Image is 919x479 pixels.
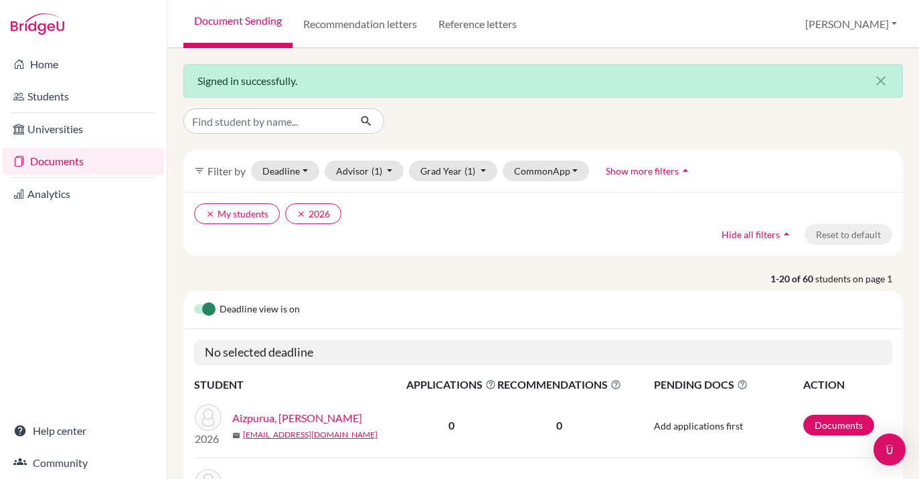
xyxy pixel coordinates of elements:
button: Show more filtersarrow_drop_up [594,161,703,181]
input: Find student by name... [183,108,349,134]
button: Grad Year(1) [409,161,497,181]
span: RECOMMENDATIONS [497,377,621,393]
p: 2026 [195,431,222,447]
span: (1) [465,165,475,177]
a: Students [3,83,164,110]
span: Filter by [207,165,246,177]
a: Documents [3,148,164,175]
th: ACTION [803,376,892,393]
a: Analytics [3,181,164,207]
button: Reset to default [805,224,892,245]
span: PENDING DOCS [654,377,802,393]
h5: No selected deadline [194,340,892,365]
div: Open Intercom Messenger [873,434,906,466]
i: close [873,73,889,89]
a: Universities [3,116,164,142]
a: [EMAIL_ADDRESS][DOMAIN_NAME] [243,429,378,441]
span: Show more filters [606,165,679,177]
button: Hide all filtersarrow_drop_up [710,224,805,245]
a: Documents [803,415,874,436]
strong: 1-20 of 60 [770,272,815,286]
i: arrow_drop_up [679,164,692,177]
i: clear [297,209,306,219]
b: 0 [448,419,454,432]
button: clearMy students [194,203,280,224]
a: Community [3,450,164,476]
th: STUDENT [194,376,406,393]
i: clear [205,209,215,219]
p: 0 [497,417,621,434]
span: Hide all filters [722,229,780,240]
a: Help center [3,417,164,444]
button: [PERSON_NAME] [799,11,903,37]
span: (1) [371,165,382,177]
button: Close [859,65,902,97]
img: Bridge-U [11,13,64,35]
a: Home [3,51,164,78]
a: Aizpurua, [PERSON_NAME] [232,410,362,426]
button: Advisor(1) [325,161,404,181]
span: Add applications first [654,420,743,432]
i: filter_list [194,165,205,176]
span: mail [232,432,240,440]
span: students on page 1 [815,272,903,286]
img: Aizpurua, Martin Andres [195,404,222,431]
button: Deadline [251,161,319,181]
button: clear2026 [285,203,341,224]
div: Signed in successfully. [183,64,903,98]
span: Deadline view is on [220,302,300,318]
span: APPLICATIONS [406,377,496,393]
i: arrow_drop_up [780,227,793,241]
button: CommonApp [503,161,590,181]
